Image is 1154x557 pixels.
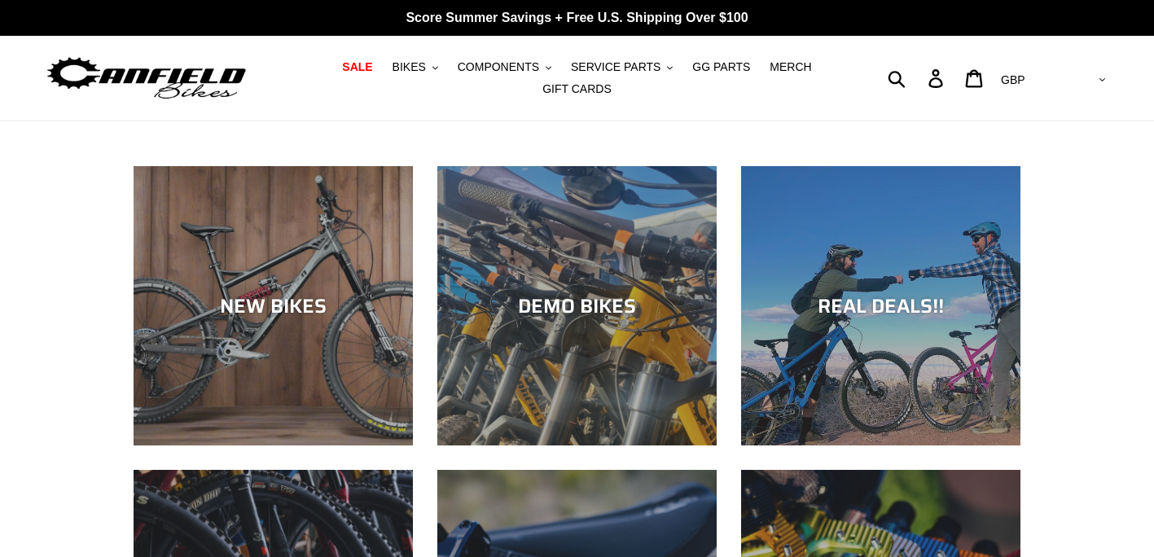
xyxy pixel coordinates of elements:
[342,60,372,74] span: SALE
[134,294,413,318] div: NEW BIKES
[542,82,612,96] span: GIFT CARDS
[684,56,758,78] a: GG PARTS
[334,56,380,78] a: SALE
[897,60,938,96] input: Search
[458,60,539,74] span: COMPONENTS
[563,56,681,78] button: SERVICE PARTS
[692,60,750,74] span: GG PARTS
[770,60,811,74] span: MERCH
[437,294,717,318] div: DEMO BIKES
[384,56,446,78] button: BIKES
[534,78,620,100] a: GIFT CARDS
[761,56,819,78] a: MERCH
[134,166,413,445] a: NEW BIKES
[45,53,248,104] img: Canfield Bikes
[437,166,717,445] a: DEMO BIKES
[741,166,1020,445] a: REAL DEALS!!
[741,294,1020,318] div: REAL DEALS!!
[450,56,559,78] button: COMPONENTS
[393,60,426,74] span: BIKES
[571,60,660,74] span: SERVICE PARTS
